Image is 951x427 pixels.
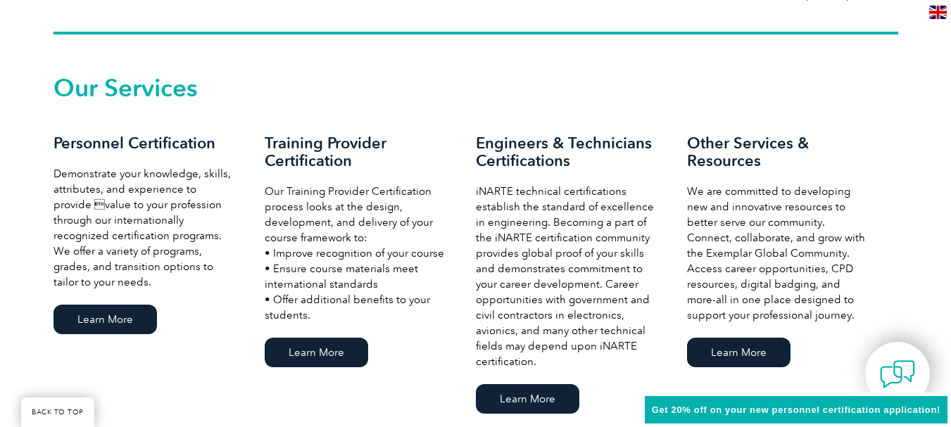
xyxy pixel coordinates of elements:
[687,134,870,170] h3: Other Services & Resources
[53,166,237,290] p: Demonstrate your knowledge, skills, attributes, and experience to provide value to your professi...
[687,338,791,367] a: Learn More
[687,184,870,323] p: We are committed to developing new and innovative resources to better serve our community. Connec...
[265,184,448,323] p: Our Training Provider Certification process looks at the design, development, and delivery of you...
[53,305,157,334] a: Learn More
[929,6,947,19] img: en
[53,134,237,152] h3: Personnel Certification
[265,134,448,170] h3: Training Provider Certification
[476,184,659,369] p: iNARTE technical certifications establish the standard of excellence in engineering. Becoming a p...
[53,77,898,99] h2: Our Services
[21,397,94,427] a: BACK TO TOP
[652,404,940,415] span: Get 20% off on your new personnel certification application!
[476,384,579,414] a: Learn More
[880,357,915,392] img: contact-chat.png
[476,134,659,170] h3: Engineers & Technicians Certifications
[265,338,368,367] a: Learn More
